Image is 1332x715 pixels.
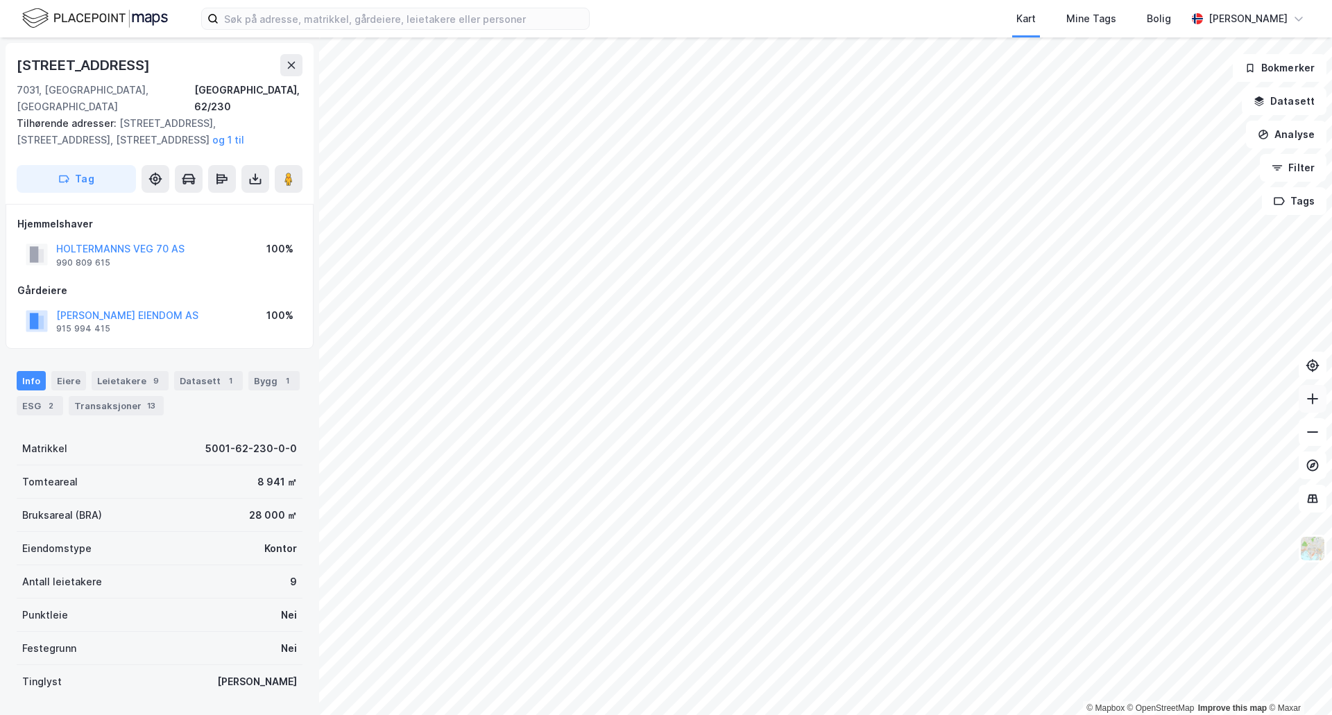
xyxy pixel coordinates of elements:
[69,396,164,415] div: Transaksjoner
[149,374,163,388] div: 9
[1086,703,1125,713] a: Mapbox
[1066,10,1116,27] div: Mine Tags
[22,574,102,590] div: Antall leietakere
[22,673,62,690] div: Tinglyst
[1209,10,1288,27] div: [PERSON_NAME]
[194,82,302,115] div: [GEOGRAPHIC_DATA], 62/230
[22,640,76,657] div: Festegrunn
[1263,648,1332,715] div: Kontrollprogram for chat
[1260,154,1326,182] button: Filter
[217,673,297,690] div: [PERSON_NAME]
[17,371,46,390] div: Info
[17,396,63,415] div: ESG
[290,574,297,590] div: 9
[1016,10,1036,27] div: Kart
[17,282,302,299] div: Gårdeiere
[44,399,58,413] div: 2
[1262,187,1326,215] button: Tags
[1263,648,1332,715] iframe: Chat Widget
[1246,121,1326,148] button: Analyse
[281,640,297,657] div: Nei
[1242,87,1326,115] button: Datasett
[174,371,243,390] div: Datasett
[22,440,67,457] div: Matrikkel
[205,440,297,457] div: 5001-62-230-0-0
[249,507,297,524] div: 28 000 ㎡
[1198,703,1267,713] a: Improve this map
[17,165,136,193] button: Tag
[1147,10,1171,27] div: Bolig
[22,507,102,524] div: Bruksareal (BRA)
[51,371,86,390] div: Eiere
[257,474,297,490] div: 8 941 ㎡
[1127,703,1195,713] a: OpenStreetMap
[92,371,169,390] div: Leietakere
[22,474,78,490] div: Tomteareal
[248,371,300,390] div: Bygg
[17,54,153,76] div: [STREET_ADDRESS]
[17,216,302,232] div: Hjemmelshaver
[223,374,237,388] div: 1
[1233,54,1326,82] button: Bokmerker
[264,540,297,557] div: Kontor
[281,607,297,623] div: Nei
[266,307,293,324] div: 100%
[56,257,110,268] div: 990 809 615
[22,6,168,31] img: logo.f888ab2527a4732fd821a326f86c7f29.svg
[17,117,119,129] span: Tilhørende adresser:
[280,374,294,388] div: 1
[219,8,589,29] input: Søk på adresse, matrikkel, gårdeiere, leietakere eller personer
[22,607,68,623] div: Punktleie
[22,540,92,557] div: Eiendomstype
[144,399,158,413] div: 13
[17,82,194,115] div: 7031, [GEOGRAPHIC_DATA], [GEOGRAPHIC_DATA]
[56,323,110,334] div: 915 994 415
[17,115,291,148] div: [STREET_ADDRESS], [STREET_ADDRESS], [STREET_ADDRESS]
[1299,535,1326,562] img: Z
[266,241,293,257] div: 100%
